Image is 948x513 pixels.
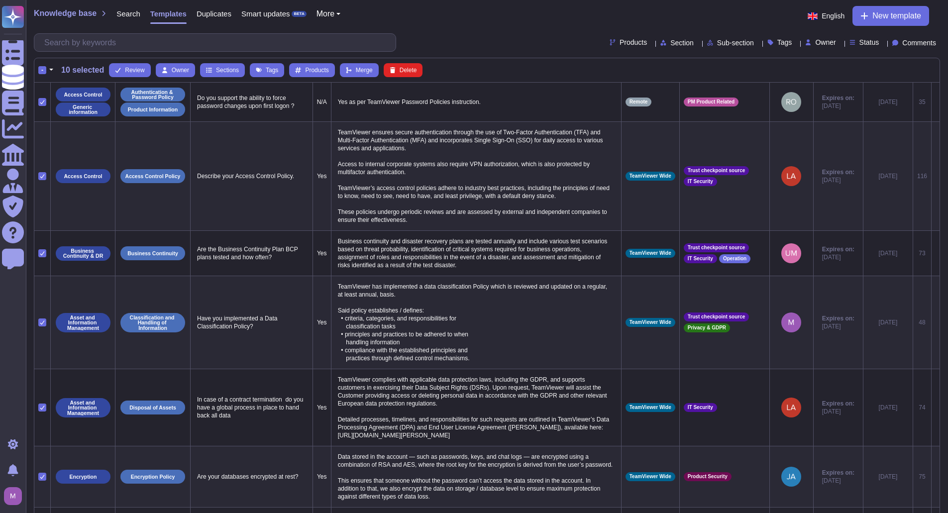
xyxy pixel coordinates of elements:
span: English [822,12,844,19]
span: Sub-section [717,39,754,46]
span: Templates [150,10,187,17]
span: [DATE] [822,322,854,330]
span: Search [116,10,140,17]
div: 35 [917,98,927,106]
p: Yes [317,172,327,180]
span: 10 selected [61,66,104,74]
div: [DATE] [867,473,909,481]
span: Expires on: [822,469,854,477]
div: [DATE] [867,249,909,257]
button: Products [289,63,334,77]
p: Product Information [128,107,178,112]
span: Expires on: [822,168,854,176]
span: TeamViewer Wide [630,474,671,479]
img: user [781,166,801,186]
p: Access Control [64,92,102,98]
span: Section [670,39,694,46]
span: TeamViewer Wide [630,320,671,325]
span: Duplicates [197,10,231,17]
p: Asset and Information Management [59,400,107,416]
button: New template [852,6,929,26]
span: Products [305,67,328,73]
p: N/A [317,98,327,106]
div: [DATE] [867,318,909,326]
img: user [781,398,801,417]
img: user [781,467,801,487]
span: Trust checkpoint source [688,314,745,319]
p: Yes [317,404,327,411]
button: More [316,10,341,18]
img: user [781,243,801,263]
p: TeamViewer has implemented a data classification Policy which is reviewed and updated on a regula... [335,280,617,365]
span: Delete [400,67,417,73]
span: Owner [815,39,836,46]
span: Review [125,67,144,73]
div: [DATE] [867,98,909,106]
span: PM Product Related [688,100,735,104]
span: [DATE] [822,176,854,184]
p: Data stored in the account — such as passwords, keys, and chat logs — are encrypted using a combi... [335,450,617,503]
div: 75 [917,473,927,481]
p: Classification and Handling of Information [124,315,182,331]
span: Tags [266,67,278,73]
p: Generic information [59,104,107,115]
p: Encryption Policy [131,474,175,480]
div: 48 [917,318,927,326]
span: IT Security [688,405,713,410]
span: [DATE] [822,477,854,485]
p: Are the Business Continuity Plan BCP plans tested and how often? [195,243,309,264]
p: Describe your Access Control Policy. [195,170,309,183]
span: IT Security [688,179,713,184]
img: en [808,12,818,20]
div: 116 [917,172,927,180]
p: Yes [317,473,327,481]
p: Asset and Information Management [59,315,107,331]
span: Trust checkpoint source [688,245,745,250]
span: Products [620,39,647,46]
p: Business continuity and disaster recovery plans are tested annually and include various test scen... [335,235,617,272]
div: - [38,66,46,74]
button: Review [109,63,150,77]
p: Have you implemented a Data Classification Policy? [195,312,309,333]
p: Business Continuity & DR [59,248,107,259]
p: TeamViewer complies with applicable data protection laws, including the GDPR, and supports custom... [335,373,617,442]
p: Access Control Policy [125,174,181,179]
p: Access Control [64,174,102,179]
img: user [781,312,801,332]
div: BETA [292,11,306,17]
button: user [2,485,29,507]
button: Delete [384,63,423,77]
span: Operation [723,256,746,261]
p: Yes [317,249,327,257]
span: [DATE] [822,102,854,110]
button: Sections [200,63,245,77]
p: Are your databases encrypted at rest? [195,470,309,483]
img: user [4,487,22,505]
div: [DATE] [867,172,909,180]
span: Smart updates [241,10,290,17]
span: TeamViewer Wide [630,405,671,410]
span: Expires on: [822,314,854,322]
p: TeamViewer ensures secure authentication through the use of Two-Factor Authentication (TFA) and M... [335,126,617,226]
p: Do you support the ability to force password changes upon first logon ? [195,92,309,112]
span: Status [859,39,879,46]
span: Comments [902,39,936,46]
span: More [316,10,334,18]
p: Business Continuity [127,251,178,256]
span: Sections [216,67,239,73]
p: Yes [317,318,327,326]
span: Product Security [688,474,728,479]
button: Merge [340,63,379,77]
span: TeamViewer Wide [630,174,671,179]
button: Tags [250,63,284,77]
span: Trust checkpoint source [688,168,745,173]
p: Authentication & Password Policy [124,90,182,100]
span: Tags [777,39,792,46]
p: Encryption [70,474,97,480]
span: IT Security [688,256,713,261]
p: In case of a contract termination do you have a global process in place to hand back all data [195,393,309,422]
p: Yes as per TeamViewer Password Policies instruction. [335,96,617,108]
span: Expires on: [822,94,854,102]
span: Expires on: [822,245,854,253]
div: 73 [917,249,927,257]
